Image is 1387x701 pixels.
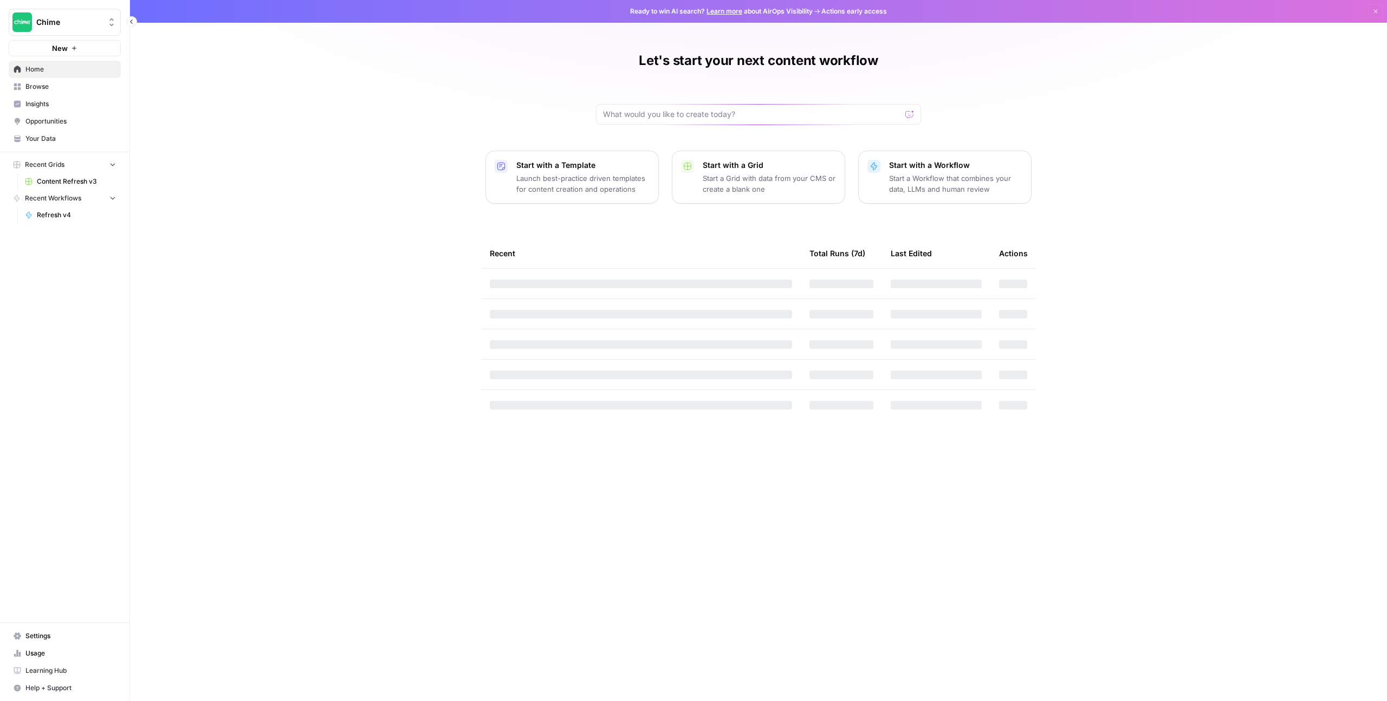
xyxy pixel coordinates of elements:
[516,160,650,171] p: Start with a Template
[9,662,121,679] a: Learning Hub
[889,160,1022,171] p: Start with a Workflow
[858,151,1032,204] button: Start with a WorkflowStart a Workflow that combines your data, LLMs and human review
[25,64,116,74] span: Home
[9,627,121,645] a: Settings
[12,12,32,32] img: Chime Logo
[25,116,116,126] span: Opportunities
[703,160,836,171] p: Start with a Grid
[891,238,932,268] div: Last Edited
[672,151,845,204] button: Start with a GridStart a Grid with data from your CMS or create a blank one
[37,177,116,186] span: Content Refresh v3
[889,173,1022,194] p: Start a Workflow that combines your data, LLMs and human review
[20,173,121,190] a: Content Refresh v3
[9,78,121,95] a: Browse
[25,193,81,203] span: Recent Workflows
[25,82,116,92] span: Browse
[9,40,121,56] button: New
[25,648,116,658] span: Usage
[999,238,1028,268] div: Actions
[821,7,887,16] span: Actions early access
[516,173,650,194] p: Launch best-practice driven templates for content creation and operations
[25,99,116,109] span: Insights
[52,43,68,54] span: New
[630,7,813,16] span: Ready to win AI search? about AirOps Visibility
[25,160,64,170] span: Recent Grids
[37,210,116,220] span: Refresh v4
[9,645,121,662] a: Usage
[25,666,116,676] span: Learning Hub
[9,9,121,36] button: Workspace: Chime
[9,61,121,78] a: Home
[25,134,116,144] span: Your Data
[9,190,121,206] button: Recent Workflows
[9,113,121,130] a: Opportunities
[9,130,121,147] a: Your Data
[707,7,742,15] a: Learn more
[36,17,102,28] span: Chime
[20,206,121,224] a: Refresh v4
[809,238,865,268] div: Total Runs (7d)
[25,631,116,641] span: Settings
[490,238,792,268] div: Recent
[603,109,901,120] input: What would you like to create today?
[25,683,116,693] span: Help + Support
[9,679,121,697] button: Help + Support
[9,95,121,113] a: Insights
[703,173,836,194] p: Start a Grid with data from your CMS or create a blank one
[639,52,878,69] h1: Let's start your next content workflow
[485,151,659,204] button: Start with a TemplateLaunch best-practice driven templates for content creation and operations
[9,157,121,173] button: Recent Grids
